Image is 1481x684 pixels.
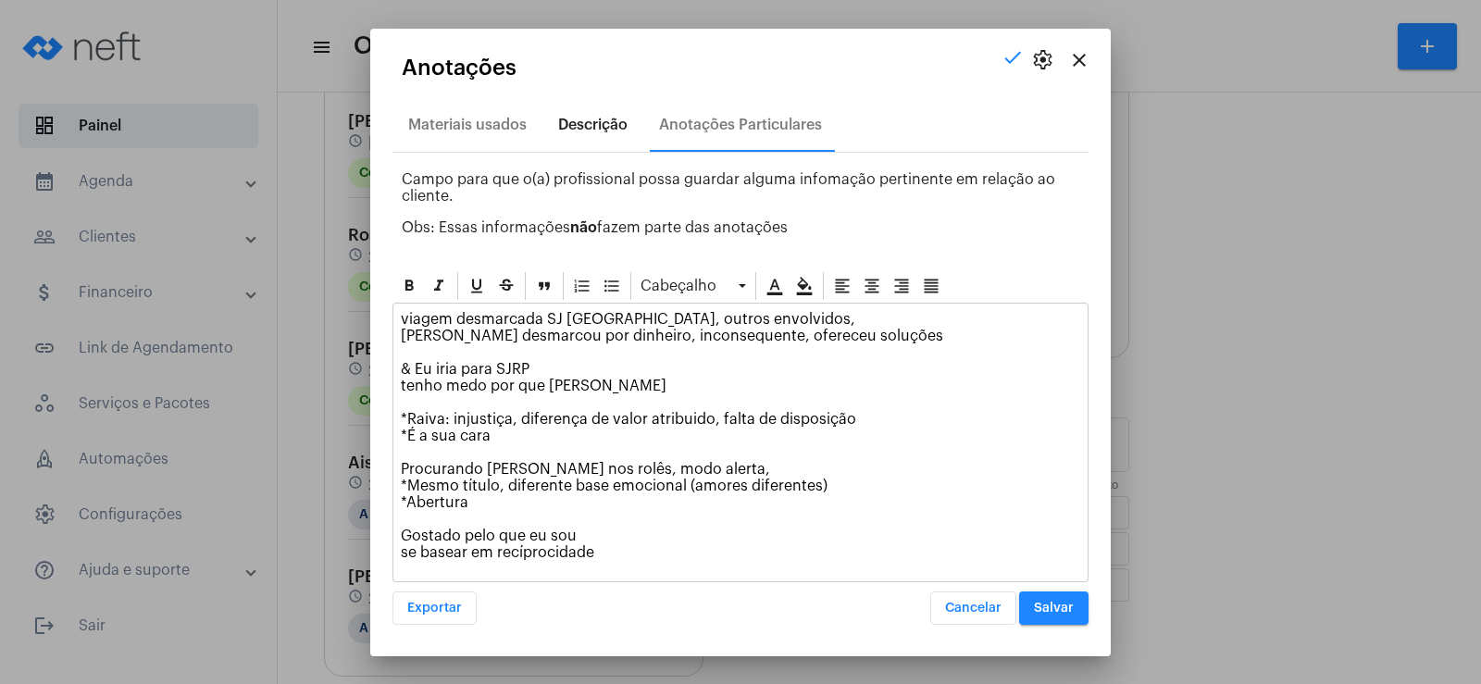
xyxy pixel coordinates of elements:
button: Salvar [1019,591,1089,625]
mat-icon: check [1002,46,1024,68]
div: Alinhar ao centro [858,272,886,300]
strong: não [570,220,597,235]
span: Salvar [1034,602,1074,615]
div: Blockquote [530,272,558,300]
div: Sublinhado [463,272,491,300]
button: Exportar [392,591,477,625]
div: Negrito [395,272,423,300]
div: Anotações Particulares [659,117,822,133]
div: Alinhar à esquerda [828,272,856,300]
div: Cor do texto [761,272,789,300]
div: Cor de fundo [790,272,818,300]
div: Cabeçalho [636,272,751,300]
span: Cancelar [945,602,1002,615]
p: viagem desmarcada SJ [GEOGRAPHIC_DATA], outros envolvidos, [PERSON_NAME] desmarcou por dinheiro, ... [401,311,1080,561]
div: Descrição [558,117,628,133]
span: Anotações [402,56,516,80]
span: Campo para que o(a) profissional possa guardar alguma infomação pertinente em relação ao cliente. [402,172,1055,204]
div: Alinhar justificado [917,272,945,300]
p: Obs: Essas informações fazem parte das anotações [402,219,1089,236]
div: Itálico [425,272,453,300]
mat-icon: close [1068,49,1090,71]
span: settings [1031,49,1053,71]
div: Bullet List [598,272,626,300]
span: Exportar [407,602,462,615]
div: Alinhar à direita [888,272,915,300]
div: Strike [492,272,520,300]
button: Cancelar [930,591,1016,625]
div: Ordered List [568,272,596,300]
button: settings [1024,42,1061,79]
div: Materiais usados [408,117,527,133]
